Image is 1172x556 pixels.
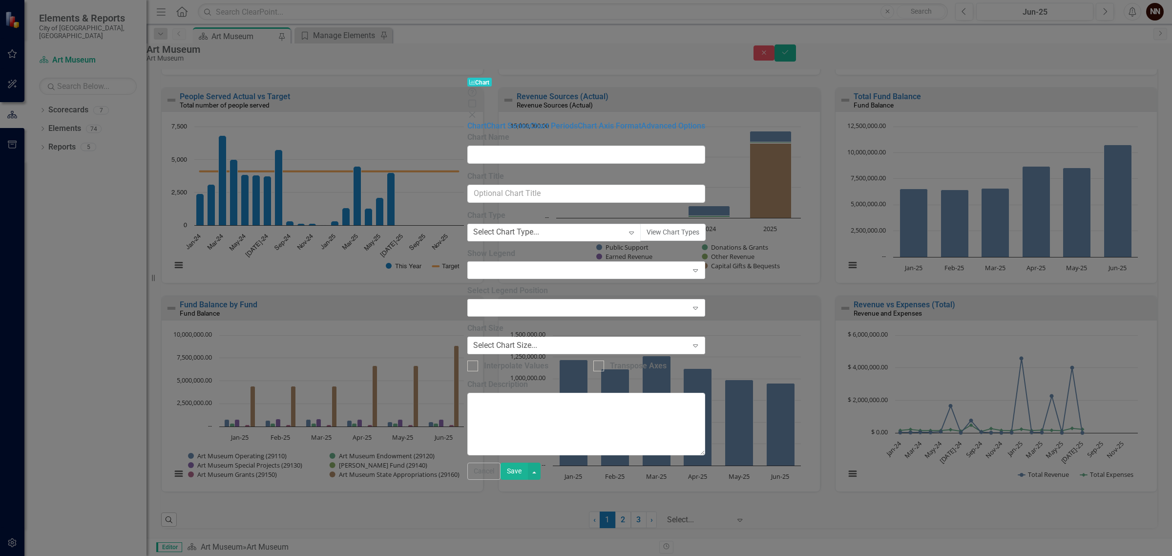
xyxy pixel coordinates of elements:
a: Chart Axis Format [578,121,641,130]
a: Chart Series [486,121,530,130]
div: Select Chart Type... [473,227,539,238]
label: Chart Name [467,132,705,143]
a: Advanced Options [641,121,705,130]
input: Optional Chart Title [467,185,705,203]
label: Show Legend [467,248,705,259]
div: Transpose Axes [610,361,667,372]
label: Chart Title [467,171,705,182]
label: Chart Size [467,323,705,334]
div: Select Chart Size... [473,340,537,351]
label: Chart Description [467,379,705,390]
span: Chart [467,78,492,87]
button: View Chart Types [640,224,706,241]
button: Save [501,463,528,480]
label: Chart Type [467,210,705,221]
a: Chart Periods [530,121,578,130]
button: Cancel [467,463,501,480]
a: Chart [467,121,486,130]
label: Select Legend Position [467,285,705,297]
div: Interpolate Values [484,361,548,372]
